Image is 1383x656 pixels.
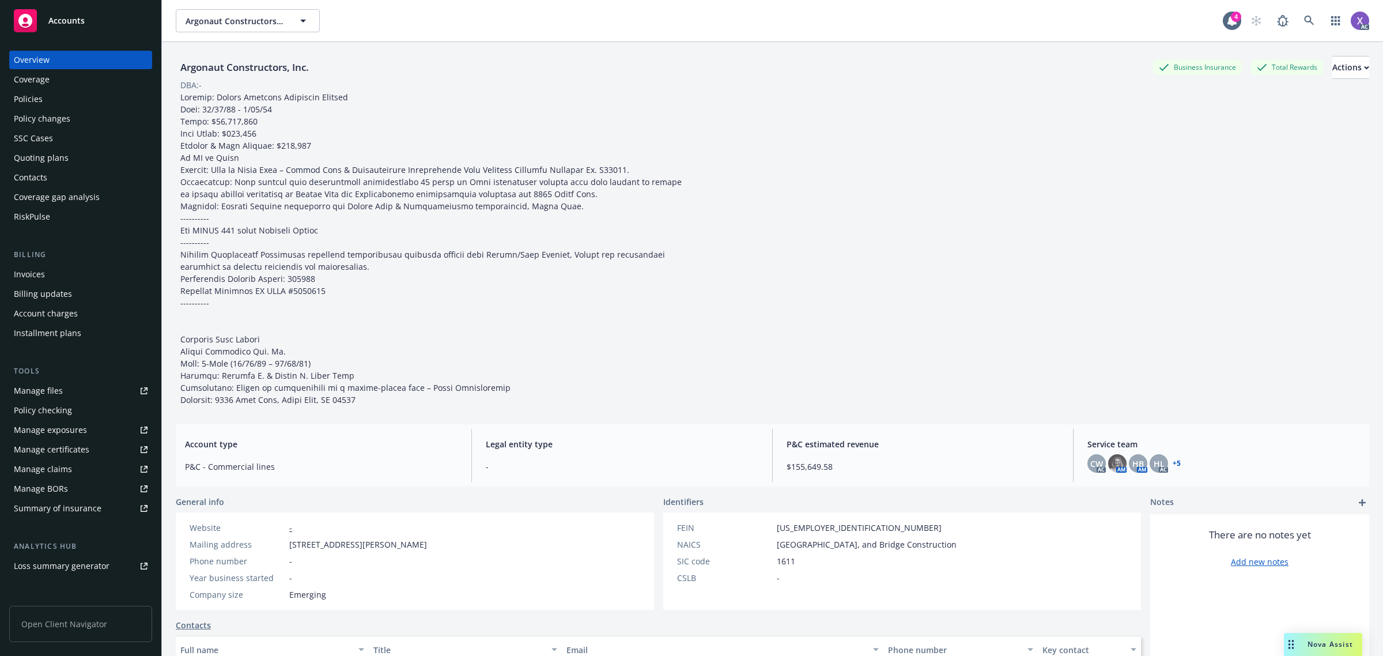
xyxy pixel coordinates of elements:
div: Policies [14,90,43,108]
div: Overview [14,51,50,69]
div: Business Insurance [1153,60,1242,74]
span: P&C estimated revenue [787,438,1059,450]
div: Full name [180,644,352,656]
span: HL [1154,458,1165,470]
span: - [777,572,780,584]
a: Overview [9,51,152,69]
a: Invoices [9,265,152,284]
a: Quoting plans [9,149,152,167]
img: photo [1351,12,1369,30]
span: Open Client Navigator [9,606,152,642]
span: [STREET_ADDRESS][PERSON_NAME] [289,538,427,551]
a: Loss summary generator [9,557,152,575]
div: Email [566,644,866,656]
div: Phone number [190,555,285,567]
a: Start snowing [1245,9,1268,32]
div: Phone number [888,644,1021,656]
div: RiskPulse [14,208,50,226]
div: Analytics hub [9,541,152,552]
a: Add new notes [1231,556,1288,568]
div: Manage certificates [14,440,89,459]
span: Accounts [48,16,85,25]
span: Service team [1087,438,1360,450]
div: Key contact [1042,644,1124,656]
span: Legal entity type [486,438,758,450]
span: Notes [1150,496,1174,510]
div: Actions [1332,56,1369,78]
span: General info [176,496,224,508]
span: CW [1090,458,1103,470]
div: Account charges [14,304,78,323]
div: Company size [190,589,285,601]
a: Search [1298,9,1321,32]
a: +5 [1173,460,1181,467]
a: Installment plans [9,324,152,342]
a: Manage BORs [9,480,152,498]
div: Billing updates [14,285,72,303]
div: NAICS [677,538,772,551]
div: Website [190,522,285,534]
a: Policy changes [9,110,152,128]
div: Installment plans [14,324,81,342]
div: Policy checking [14,401,72,420]
span: HB [1132,458,1144,470]
a: Switch app [1324,9,1347,32]
span: [GEOGRAPHIC_DATA], and Bridge Construction [777,538,957,551]
div: Contacts [14,168,47,187]
span: - [486,461,758,473]
div: Manage claims [14,460,72,478]
a: Accounts [9,5,152,37]
span: 1611 [777,555,795,567]
div: Manage files [14,382,63,400]
a: RiskPulse [9,208,152,226]
div: 4 [1231,12,1241,22]
span: There are no notes yet [1209,528,1311,542]
div: Coverage [14,70,50,89]
span: Loremip: Dolors Ametcons Adipiscin Elitsed Doei: 32/37/88 - 1/05/54 Tempo: $56,717,860 Inci Utlab... [180,92,684,405]
div: Policy changes [14,110,70,128]
button: Actions [1332,56,1369,79]
a: Policies [9,90,152,108]
div: Manage BORs [14,480,68,498]
div: Summary of insurance [14,499,101,518]
span: P&C - Commercial lines [185,461,458,473]
span: Identifiers [663,496,704,508]
span: - [289,555,292,567]
div: Year business started [190,572,285,584]
a: Manage exposures [9,421,152,439]
span: Argonaut Constructors, Inc. [186,15,285,27]
a: SSC Cases [9,129,152,148]
a: Coverage gap analysis [9,188,152,206]
a: Summary of insurance [9,499,152,518]
a: Contacts [9,168,152,187]
a: Coverage [9,70,152,89]
a: Policy checking [9,401,152,420]
div: Drag to move [1284,633,1298,656]
span: Nova Assist [1308,639,1353,649]
div: Quoting plans [14,149,69,167]
div: Manage exposures [14,421,87,439]
div: CSLB [677,572,772,584]
a: add [1355,496,1369,510]
div: Coverage gap analysis [14,188,100,206]
div: Billing [9,249,152,261]
div: Invoices [14,265,45,284]
span: $155,649.58 [787,461,1059,473]
span: [US_EMPLOYER_IDENTIFICATION_NUMBER] [777,522,942,534]
a: Manage certificates [9,440,152,459]
a: Manage claims [9,460,152,478]
a: Account charges [9,304,152,323]
a: Manage files [9,382,152,400]
a: Contacts [176,619,211,631]
div: Argonaut Constructors, Inc. [176,60,313,75]
img: photo [1108,454,1127,473]
div: SIC code [677,555,772,567]
a: - [289,522,292,533]
div: Tools [9,365,152,377]
span: - [289,572,292,584]
div: Title [373,644,545,656]
div: DBA: - [180,79,202,91]
div: Mailing address [190,538,285,551]
button: Nova Assist [1284,633,1362,656]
